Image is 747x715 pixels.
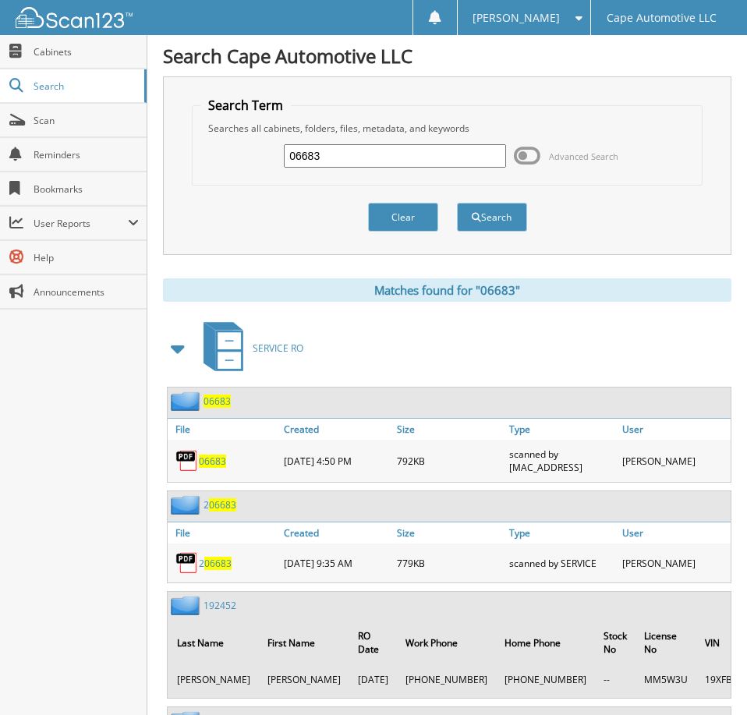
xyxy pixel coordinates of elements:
a: Size [393,522,505,543]
div: [DATE] 4:50 PM [280,444,392,478]
a: 192452 [204,599,236,612]
button: Search [457,203,527,232]
a: File [168,522,280,543]
a: Type [505,522,618,543]
div: Matches found for "06683" [163,278,731,302]
a: 206683 [204,498,236,511]
a: 06683 [204,395,231,408]
td: [PERSON_NAME] [260,667,349,692]
span: 06683 [209,498,236,511]
span: Scan [34,114,139,127]
th: Work Phone [398,620,495,665]
span: 06683 [204,557,232,570]
img: scan123-logo-white.svg [16,7,133,28]
td: -- [596,667,635,692]
img: PDF.png [175,449,199,473]
span: Bookmarks [34,182,139,196]
div: 779KB [393,547,505,579]
a: 06683 [199,455,226,468]
td: [PHONE_NUMBER] [398,667,495,692]
a: File [168,419,280,440]
td: [DATE] [350,667,396,692]
a: User [618,419,731,440]
th: Stock No [596,620,635,665]
span: SERVICE RO [253,342,303,355]
div: Searches all cabinets, folders, files, metadata, and keywords [200,122,693,135]
a: Type [505,419,618,440]
div: 792KB [393,444,505,478]
span: Cabinets [34,45,139,58]
a: SERVICE RO [194,317,303,379]
legend: Search Term [200,97,291,114]
span: User Reports [34,217,128,230]
a: User [618,522,731,543]
div: [PERSON_NAME] [618,444,731,478]
img: folder2.png [171,596,204,615]
a: Created [280,419,392,440]
span: Search [34,80,136,93]
th: First Name [260,620,349,665]
button: Clear [368,203,438,232]
span: [PERSON_NAME] [473,13,560,23]
span: Reminders [34,148,139,161]
div: scanned by [MAC_ADDRESS] [505,444,618,478]
a: 206683 [199,557,232,570]
h1: Search Cape Automotive LLC [163,43,731,69]
img: folder2.png [171,391,204,411]
a: Created [280,522,392,543]
td: [PHONE_NUMBER] [497,667,594,692]
th: Last Name [169,620,258,665]
a: Size [393,419,505,440]
th: RO Date [350,620,396,665]
div: [DATE] 9:35 AM [280,547,392,579]
div: [PERSON_NAME] [618,547,731,579]
img: folder2.png [171,495,204,515]
td: [PERSON_NAME] [169,667,258,692]
span: Announcements [34,285,139,299]
th: License No [636,620,696,665]
span: Cape Automotive LLC [607,13,717,23]
span: Help [34,251,139,264]
span: Advanced Search [549,150,618,162]
td: MM5W3U [636,667,696,692]
iframe: Chat Widget [669,640,747,715]
img: PDF.png [175,551,199,575]
th: Home Phone [497,620,594,665]
div: scanned by SERVICE [505,547,618,579]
